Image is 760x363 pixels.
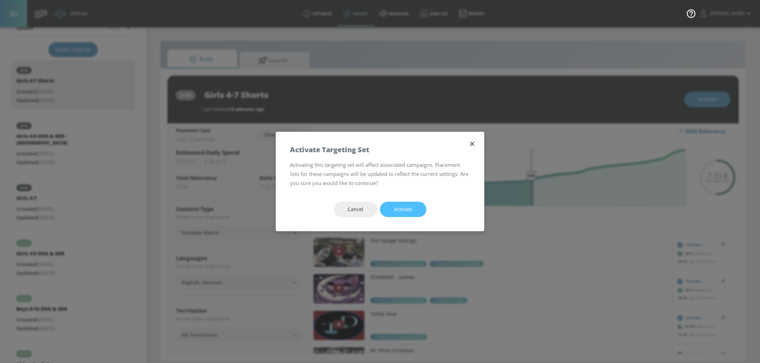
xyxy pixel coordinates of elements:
[394,205,412,214] span: Activate
[380,202,426,217] button: Activate
[290,146,369,153] h5: Activate Targeting Set
[348,205,363,214] span: Cancel
[290,160,470,188] p: Activating this targeting set will affect associated campaigns. Placement lists for these campaig...
[681,3,701,23] button: Open Resource Center
[334,202,377,217] button: Cancel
